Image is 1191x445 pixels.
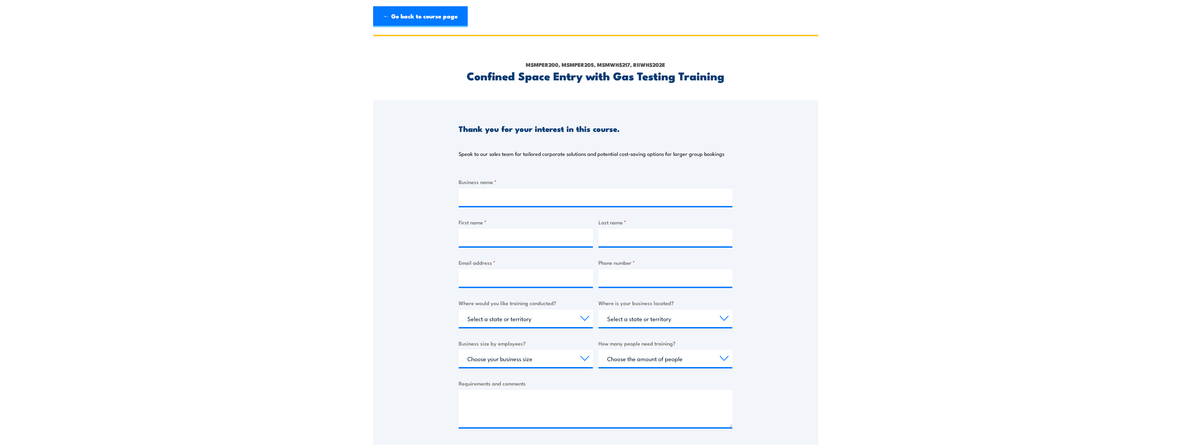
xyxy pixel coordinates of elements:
label: Business size by employees? [459,339,593,347]
label: How many people need training? [598,339,733,347]
label: Business name [459,178,732,186]
label: Requirements and comments [459,379,732,387]
p: MSMPER200, MSMPER205, MSMWHS217, RIIWHS202E [459,61,732,69]
h2: Confined Space Entry with Gas Testing Training [459,71,732,80]
a: ← Go back to course page [373,6,468,27]
label: Where would you like training conducted? [459,299,593,307]
label: Last name [598,218,733,226]
h3: Thank you for your interest in this course. [459,125,620,133]
p: Speak to our sales team for tailored corporate solutions and potential cost-saving options for la... [459,150,724,157]
label: First name [459,218,593,226]
label: Phone number [598,259,733,267]
label: Where is your business located? [598,299,733,307]
label: Email address [459,259,593,267]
